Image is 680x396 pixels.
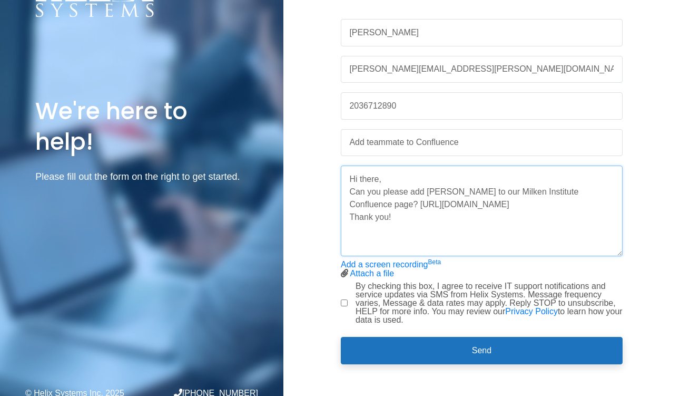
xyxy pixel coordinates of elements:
[356,282,623,324] label: By checking this box, I agree to receive IT support notifications and service updates via SMS fro...
[341,19,623,46] input: Name
[341,337,623,364] button: Send
[341,56,623,83] input: Work Email
[350,269,395,278] a: Attach a file
[341,260,441,269] a: Add a screen recordingBeta
[35,169,248,185] p: Please fill out the form on the right to get started.
[505,307,558,316] a: Privacy Policy
[341,129,623,157] input: Subject
[341,92,623,120] input: Phone Number
[428,258,441,266] sup: Beta
[35,96,248,156] h1: We're here to help!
